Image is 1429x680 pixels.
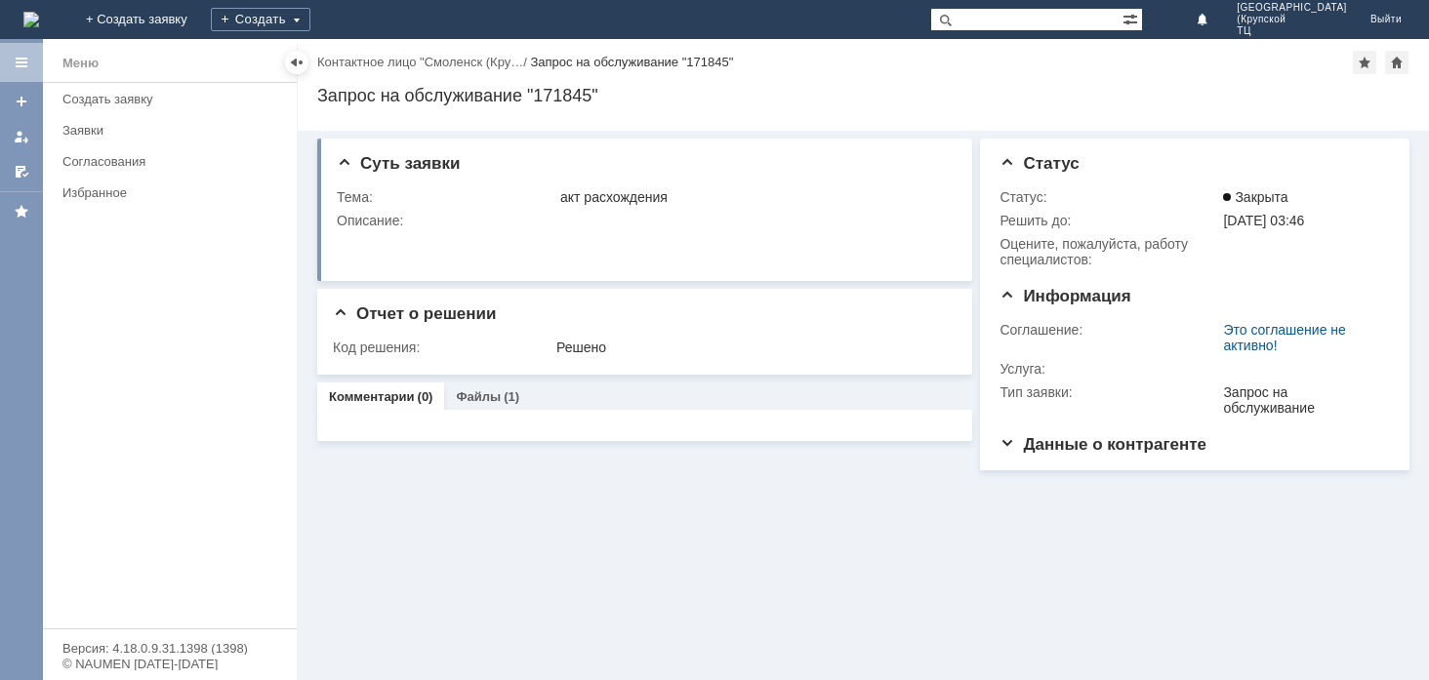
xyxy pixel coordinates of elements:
[1223,213,1304,228] span: [DATE] 03:46
[62,52,99,75] div: Меню
[23,12,39,27] a: Перейти на домашнюю страницу
[1000,287,1130,305] span: Информация
[1000,322,1219,338] div: Соглашение:
[6,121,37,152] a: Мои заявки
[1353,51,1376,74] div: Добавить в избранное
[1000,236,1219,267] div: Oцените, пожалуйста, работу специалистов:
[1223,384,1382,416] div: Запрос на обслуживание
[62,154,285,169] div: Согласования
[337,154,460,173] span: Суть заявки
[530,55,733,69] div: Запрос на обслуживание "171845"
[285,51,308,74] div: Скрыть меню
[1237,2,1347,14] span: [GEOGRAPHIC_DATA]
[1385,51,1409,74] div: Сделать домашней страницей
[560,189,947,205] div: акт расхождения
[55,146,293,177] a: Согласования
[1223,189,1287,205] span: Закрыта
[329,389,415,404] a: Комментарии
[6,86,37,117] a: Создать заявку
[6,156,37,187] a: Мои согласования
[211,8,310,31] div: Создать
[1223,322,1345,353] a: Это соглашение не активно!
[1000,213,1219,228] div: Решить до:
[1000,154,1079,173] span: Статус
[317,55,530,69] div: /
[62,658,277,670] div: © NAUMEN [DATE]-[DATE]
[333,340,552,355] div: Код решения:
[337,213,951,228] div: Описание:
[504,389,519,404] div: (1)
[23,12,39,27] img: logo
[333,304,496,323] span: Отчет о решении
[1237,25,1347,37] span: ТЦ
[556,340,947,355] div: Решено
[456,389,501,404] a: Файлы
[55,115,293,145] a: Заявки
[1237,14,1347,25] span: (Крупской
[337,189,556,205] div: Тема:
[62,123,285,138] div: Заявки
[1000,189,1219,205] div: Статус:
[55,84,293,114] a: Создать заявку
[62,92,285,106] div: Создать заявку
[1000,384,1219,400] div: Тип заявки:
[62,642,277,655] div: Версия: 4.18.0.9.31.1398 (1398)
[1000,361,1219,377] div: Услуга:
[1123,9,1142,27] span: Расширенный поиск
[317,55,523,69] a: Контактное лицо "Смоленск (Кру…
[317,86,1409,105] div: Запрос на обслуживание "171845"
[1000,435,1206,454] span: Данные о контрагенте
[62,185,264,200] div: Избранное
[418,389,433,404] div: (0)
